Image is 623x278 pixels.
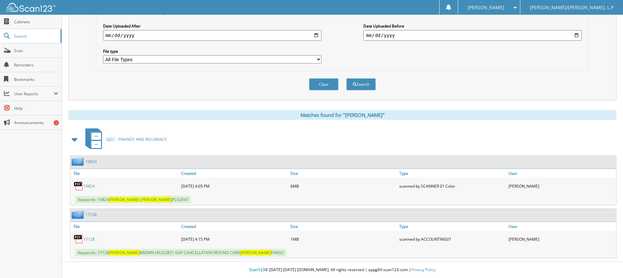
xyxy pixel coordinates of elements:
[398,179,507,193] div: scanned by SCANNER 01 Color
[363,30,582,41] input: end
[14,91,54,97] span: User Reports
[83,236,95,242] a: 17128
[72,211,85,219] img: folder2.png
[309,78,338,90] button: Clear
[85,212,97,217] a: 17128
[507,169,616,178] a: User
[14,120,58,125] span: Announcements
[530,6,614,9] span: [PERSON_NAME]/[PERSON_NAME], L.P
[249,267,265,272] span: Scan123
[109,250,140,255] span: [PERSON_NAME]
[106,137,167,142] span: GJCC - FINANCE AND INSURANCE
[14,48,58,53] span: Scan
[85,159,97,164] a: 19824
[74,181,83,191] img: PDF.png
[141,197,171,202] span: [PERSON_NAME]
[14,19,58,25] span: Cabinets
[103,30,321,41] input: start
[75,196,191,203] span: Keywords: 19824 JFC62947
[70,169,180,178] a: File
[180,222,289,231] a: Created
[507,222,616,231] a: User
[62,262,623,278] div: © [DATE]-[DATE] [DOMAIN_NAME]. All rights reserved | appg04-scan123-com |
[103,48,321,54] label: File type
[398,232,507,246] div: scanned by ACCOUNTING01
[289,179,398,193] div: 6MB
[507,179,616,193] div: [PERSON_NAME]
[103,23,321,29] label: Date Uploaded After
[70,222,180,231] a: File
[180,232,289,246] div: [DATE] 4:15 PM
[180,179,289,193] div: [DATE] 4:05 PM
[590,247,623,278] iframe: Chat Widget
[74,234,83,244] img: PDF.png
[289,169,398,178] a: Size
[468,6,504,9] span: [PERSON_NAME]
[72,158,85,166] img: folder2.png
[180,169,289,178] a: Created
[289,232,398,246] div: 1MB
[289,222,398,231] a: Size
[109,197,140,202] span: [PERSON_NAME]
[398,222,507,231] a: Type
[14,77,58,82] span: Bookmarks
[240,250,271,255] span: [PERSON_NAME]
[7,3,56,12] img: scan123-logo-white.svg
[14,105,58,111] span: Help
[81,126,167,152] a: GJCC - FINANCE AND INSURANCE
[398,169,507,178] a: Type
[411,267,436,272] a: Privacy Policy
[363,23,582,29] label: Date Uploaded Before
[346,78,376,90] button: Search
[14,62,58,68] span: Reminders
[83,183,95,189] a: 19824
[75,249,286,256] span: Keywords: 17128 BROWN H5322851 GAP CANCELLATION REFUND CHBK FARGO
[507,232,616,246] div: [PERSON_NAME]
[14,33,57,39] span: Search
[68,110,616,120] div: Matches found for "[PERSON_NAME]"
[54,120,59,125] div: 1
